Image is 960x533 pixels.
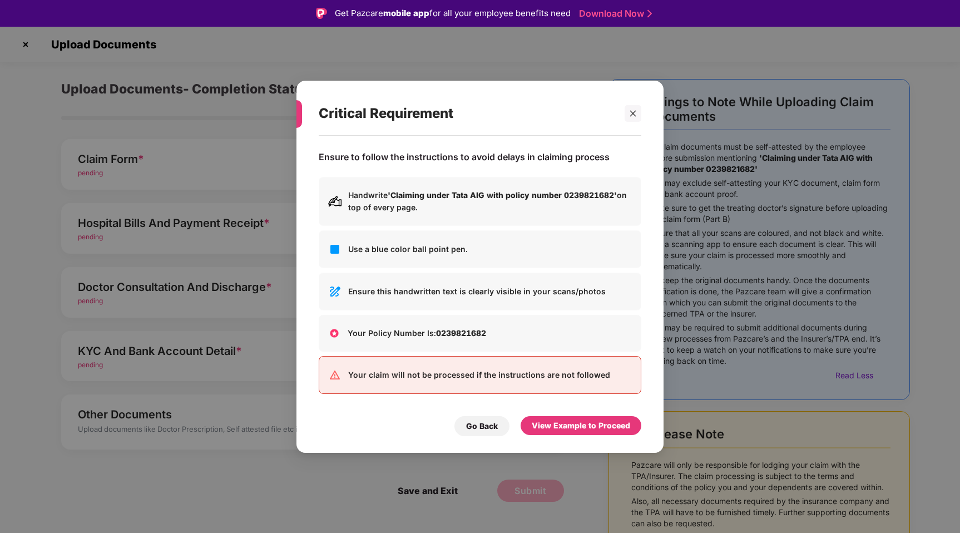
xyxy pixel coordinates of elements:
[532,419,630,431] div: View Example to Proceed
[319,151,610,162] p: Ensure to follow the instructions to avoid delays in claiming process
[647,8,652,19] img: Stroke
[316,8,327,19] img: Logo
[328,194,342,208] img: svg+xml;base64,PHN2ZyB3aWR0aD0iMjAiIGhlaWdodD0iMjAiIHZpZXdCb3g9IjAgMCAyMCAyMCIgZmlsbD0ibm9uZSIgeG...
[383,8,429,18] strong: mobile app
[629,109,637,117] span: close
[348,327,632,339] p: Your Policy Number Is:
[328,368,342,381] img: svg+xml;base64,PHN2ZyB3aWR0aD0iMjQiIGhlaWdodD0iMjQiIHZpZXdCb3g9IjAgMCAyNCAyNCIgZmlsbD0ibm9uZSIgeG...
[328,242,342,255] img: svg+xml;base64,PHN2ZyB3aWR0aD0iMjQiIGhlaWdodD0iMjQiIHZpZXdCb3g9IjAgMCAyNCAyNCIgZmlsbD0ibm9uZSIgeG...
[319,92,615,135] div: Critical Requirement
[348,368,632,381] p: Your claim will not be processed if the instructions are not followed
[348,285,632,297] p: Ensure this handwritten text is clearly visible in your scans/photos
[466,420,498,432] div: Go Back
[388,190,617,199] b: 'Claiming under Tata AIG with policy number 0239821682'
[328,284,342,298] img: svg+xml;base64,PHN2ZyB3aWR0aD0iMjQiIGhlaWdodD0iMjQiIHZpZXdCb3g9IjAgMCAyNCAyNCIgZmlsbD0ibm9uZSIgeG...
[348,189,632,213] p: Handwrite on top of every page.
[335,7,571,20] div: Get Pazcare for all your employee benefits need
[328,326,341,339] img: +cAAAAASUVORK5CYII=
[579,8,649,19] a: Download Now
[348,243,632,255] p: Use a blue color ball point pen.
[436,328,486,337] b: 0239821682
